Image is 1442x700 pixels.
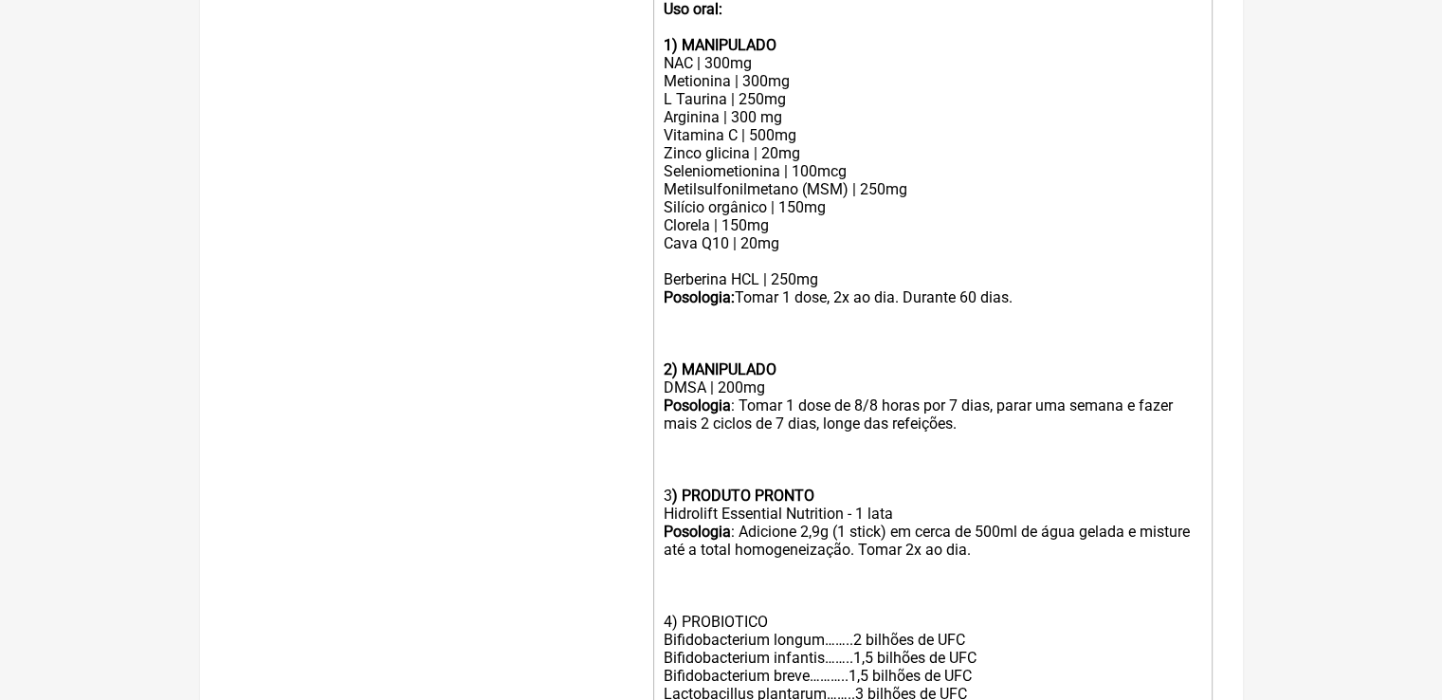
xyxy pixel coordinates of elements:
[663,667,1201,685] div: Bifidobacterium breve………..1,5 bilhões de UFC
[663,54,1201,288] div: NAC | 300mg Metionina | 300mg L Taurina | 250mg Arginina | 300 mg Vitamina C | 500mg Zinco glicin...
[663,523,730,541] strong: Posologia
[663,396,730,414] strong: Posologia
[663,631,1201,649] div: Bifidobacterium longum……..2 bilhões de UFC
[663,360,776,378] strong: 2) MANIPULADO
[671,487,813,505] strong: ) PRODUTO PRONTO
[663,505,1201,523] div: Hidrolift Essential Nutrition - 1 lata
[663,288,734,306] strong: Posologia:
[663,288,1201,505] div: Tomar 1 dose, 2x ao dia. Durante 60 dias. DMSA | 200mg : Tomar 1 dose de 8/8 horas por 7 dias, pa...
[663,649,1201,667] div: Bifidobacterium infantis……..1,5 bilhões de UFC
[663,523,1201,631] div: : Adicione 2,9g (1 stick) em cerca de 500ml de água gelada e misture até a total homogeneização. ...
